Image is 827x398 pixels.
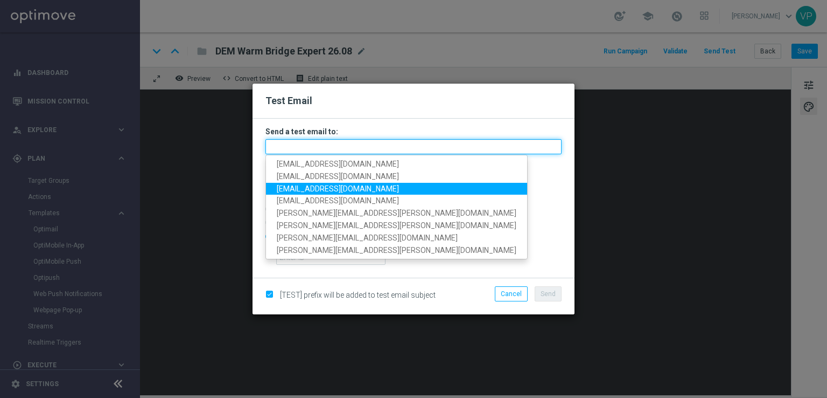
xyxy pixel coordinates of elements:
a: [PERSON_NAME][EMAIL_ADDRESS][DOMAIN_NAME] [266,232,527,244]
span: [PERSON_NAME][EMAIL_ADDRESS][DOMAIN_NAME] [277,234,458,242]
a: [EMAIL_ADDRESS][DOMAIN_NAME] [266,158,527,170]
a: [PERSON_NAME][EMAIL_ADDRESS][PERSON_NAME][DOMAIN_NAME] [266,219,527,232]
h3: Send a test email to: [265,127,562,136]
span: [EMAIL_ADDRESS][DOMAIN_NAME] [277,172,399,181]
span: [EMAIL_ADDRESS][DOMAIN_NAME] [277,184,399,193]
a: [EMAIL_ADDRESS][DOMAIN_NAME] [266,170,527,183]
span: [EMAIL_ADDRESS][DOMAIN_NAME] [277,196,399,205]
span: Send [541,290,556,298]
h2: Test Email [265,94,562,107]
span: [PERSON_NAME][EMAIL_ADDRESS][PERSON_NAME][DOMAIN_NAME] [277,221,516,230]
span: [EMAIL_ADDRESS][DOMAIN_NAME] [277,160,399,168]
button: Cancel [495,286,528,301]
span: [PERSON_NAME][EMAIL_ADDRESS][PERSON_NAME][DOMAIN_NAME] [277,209,516,217]
a: [EMAIL_ADDRESS][DOMAIN_NAME] [266,182,527,195]
a: [PERSON_NAME][EMAIL_ADDRESS][PERSON_NAME][DOMAIN_NAME] [266,244,527,256]
a: [PERSON_NAME][EMAIL_ADDRESS][PERSON_NAME][DOMAIN_NAME] [266,207,527,219]
a: [EMAIL_ADDRESS][DOMAIN_NAME] [266,195,527,207]
span: [TEST] prefix will be added to test email subject [280,291,436,299]
span: [PERSON_NAME][EMAIL_ADDRESS][PERSON_NAME][DOMAIN_NAME] [277,245,516,254]
button: Send [535,286,562,301]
